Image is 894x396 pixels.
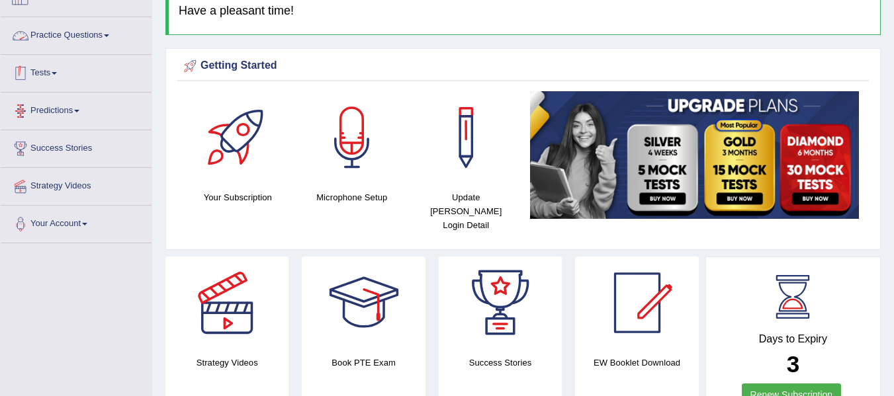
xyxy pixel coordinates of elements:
h4: Strategy Videos [165,356,289,370]
h4: Days to Expiry [721,333,866,345]
a: Strategy Videos [1,168,152,201]
h4: Success Stories [439,356,562,370]
h4: EW Booklet Download [575,356,698,370]
h4: Update [PERSON_NAME] Login Detail [416,190,517,232]
h4: Book PTE Exam [302,356,425,370]
a: Success Stories [1,130,152,163]
h4: Have a pleasant time! [179,5,870,18]
img: small5.jpg [530,91,860,219]
h4: Your Subscription [187,190,289,204]
b: 3 [787,351,799,377]
div: Getting Started [181,56,866,76]
h4: Microphone Setup [302,190,403,204]
a: Your Account [1,206,152,239]
a: Tests [1,55,152,88]
a: Predictions [1,93,152,126]
a: Practice Questions [1,17,152,50]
